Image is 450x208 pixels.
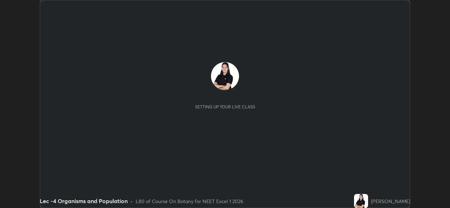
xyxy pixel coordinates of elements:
[354,194,368,208] img: f4a5c7a436c14979aac81bfcec30b095.jpg
[211,62,239,90] img: f4a5c7a436c14979aac81bfcec30b095.jpg
[195,104,255,109] div: Setting up your live class
[136,197,243,205] div: L80 of Course On Botany for NEET Excel 1 2026
[371,197,410,205] div: [PERSON_NAME]
[130,197,133,205] div: •
[40,197,128,205] div: Lec -4 Organisms and Population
